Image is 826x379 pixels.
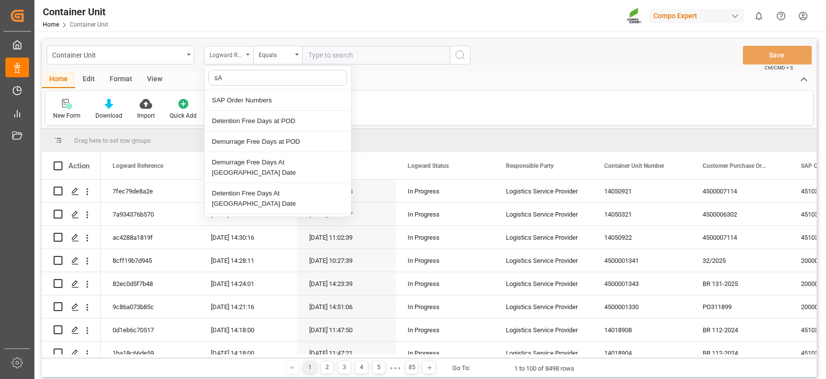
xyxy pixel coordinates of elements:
[450,46,471,64] button: search button
[199,180,297,202] div: [DATE] 14:36:44
[199,203,297,225] div: [DATE] 14:32:43
[514,364,574,374] div: 1 to 100 of 8498 rows
[494,249,592,272] div: Logistics Service Provider
[205,131,351,152] div: Demurrage Free Days at POD
[253,46,302,64] button: open menu
[406,361,418,374] div: 85
[113,162,163,169] span: Logward Reference
[408,250,482,272] div: In Progress
[494,180,592,202] div: Logistics Service Provider
[42,342,101,365] div: Press SPACE to select this row.
[649,6,748,25] button: Compo Expert
[408,180,482,203] div: In Progress
[205,214,351,235] div: First Pickup Warning Message Sent
[743,46,812,64] button: Save
[102,71,140,88] div: Format
[42,226,101,249] div: Press SPACE to select this row.
[355,361,368,374] div: 4
[691,295,789,318] div: PO311899
[408,226,482,249] div: In Progress
[592,295,691,318] div: 4500001330
[52,48,183,61] div: Container Unit
[74,137,151,144] span: Drag here to set row groups
[748,5,770,27] button: show 0 new notifications
[494,295,592,318] div: Logistics Service Provider
[691,342,789,364] div: BR 112-2024
[53,111,81,120] div: New Form
[649,9,744,23] div: Compo Expert
[199,272,297,295] div: [DATE] 14:24:01
[390,364,401,372] div: ● ● ●
[101,249,199,272] div: 8cff19b7d945
[199,249,297,272] div: [DATE] 14:28:11
[47,46,194,64] button: open menu
[592,272,691,295] div: 4500001343
[604,162,664,169] span: Container Unit Number
[199,318,297,341] div: [DATE] 14:18:00
[297,295,396,318] div: [DATE] 14:51:06
[770,5,792,27] button: Help Center
[42,295,101,318] div: Press SPACE to select this row.
[205,111,351,131] div: Detention Free Days at POD
[205,152,351,183] div: Demurrage Free Days At [GEOGRAPHIC_DATA] Date
[43,21,59,28] a: Home
[205,183,351,214] div: Detention Free Days At [GEOGRAPHIC_DATA] Date
[42,203,101,226] div: Press SPACE to select this row.
[140,71,170,88] div: View
[170,111,197,120] div: Quick Add
[408,342,482,365] div: In Progress
[68,161,89,170] div: Action
[408,273,482,295] div: In Progress
[691,272,789,295] div: BR 131-2025
[494,203,592,225] div: Logistics Service Provider
[765,64,793,71] span: Ctrl/CMD + S
[137,111,155,120] div: Import
[101,272,199,295] div: 82ec0d5f7b48
[75,71,102,88] div: Edit
[452,363,470,373] div: Go To:
[42,272,101,295] div: Press SPACE to select this row.
[373,361,385,374] div: 5
[302,46,450,64] input: Type to search
[297,318,396,341] div: [DATE] 11:47:50
[208,70,347,86] input: Search
[408,203,482,226] div: In Progress
[209,48,243,60] div: Logward Reference
[494,318,592,341] div: Logistics Service Provider
[42,249,101,272] div: Press SPACE to select this row.
[297,342,396,364] div: [DATE] 11:47:21
[408,319,482,342] div: In Progress
[297,249,396,272] div: [DATE] 10:27:39
[691,318,789,341] div: BR 112-2024
[592,226,691,249] div: 14050922
[205,90,351,111] div: SAP Order Numbers
[42,318,101,342] div: Press SPACE to select this row.
[691,249,789,272] div: 32/2025
[297,226,396,249] div: [DATE] 11:02:39
[199,342,297,364] div: [DATE] 14:18:00
[338,361,351,374] div: 3
[101,342,199,364] div: 1ba18c66de59
[592,203,691,225] div: 14050321
[42,180,101,203] div: Press SPACE to select this row.
[592,180,691,202] div: 14050921
[506,162,554,169] span: Responsible Party
[101,180,199,202] div: 7fec79de8a2e
[691,203,789,225] div: 4500006302
[204,46,253,64] button: close menu
[101,295,199,318] div: 9c86a073b85c
[592,249,691,272] div: 4500001341
[199,226,297,249] div: [DATE] 14:30:16
[408,162,449,169] span: Logward Status
[627,7,643,25] img: Screenshot%202023-09-29%20at%2010.02.21.png_1712312052.png
[101,318,199,341] div: 0d1eb6c70517
[101,226,199,249] div: ac4288a1819f
[703,162,768,169] span: Customer Purchase Order Numbers
[101,203,199,225] div: 7a934376b570
[43,4,108,19] div: Container Unit
[304,361,316,374] div: 1
[592,318,691,341] div: 14018908
[42,71,75,88] div: Home
[95,111,122,120] div: Download
[691,180,789,202] div: 4500007114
